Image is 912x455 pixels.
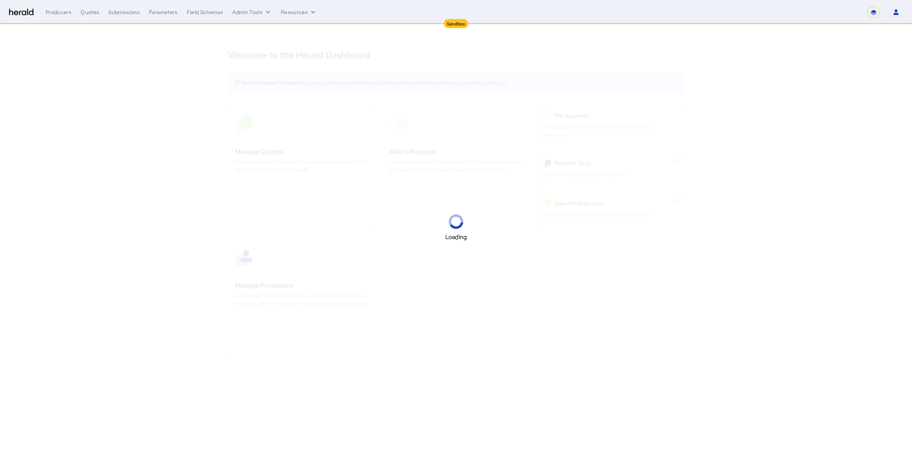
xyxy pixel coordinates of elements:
div: Submissions [108,8,140,16]
img: Herald Logo [9,9,33,16]
div: Field Schemas [187,8,223,16]
button: Resources dropdown menu [281,8,317,16]
div: Sandbox [444,19,469,28]
div: Quotes [81,8,99,16]
button: internal dropdown menu [232,8,272,16]
div: Parameters [149,8,178,16]
div: Producers [46,8,71,16]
